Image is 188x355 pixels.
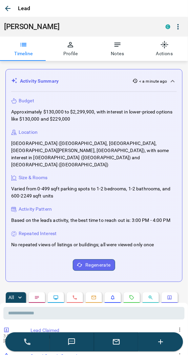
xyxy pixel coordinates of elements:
h1: [PERSON_NAME] [4,22,155,31]
p: Budget [19,97,34,104]
p: Repeated Interest [19,230,57,237]
p: < a minute ago [139,78,167,84]
p: Approximately $130,000 to $2,299,900, with interest in lower-priced options like $130,000 and $22... [11,108,177,123]
svg: Notes [34,295,40,300]
button: Actions [141,37,188,61]
p: [DATE] [3,339,24,343]
svg: Lead Browsing Activity [53,295,59,300]
svg: Agent Actions [167,295,172,300]
p: Lead [18,4,30,13]
p: Location [19,129,38,136]
svg: Calls [72,295,78,300]
p: Size & Rooms [19,174,48,182]
p: Activity Summary [20,78,59,85]
button: Profile [47,37,94,61]
div: Activity Summary< a minute ago [11,75,177,87]
p: [GEOGRAPHIC_DATA] ([GEOGRAPHIC_DATA], [GEOGRAPHIC_DATA], [GEOGRAPHIC_DATA][PERSON_NAME], [GEOGRAP... [11,140,177,168]
p: No repeated views of listings or buildings; all were viewed only once [11,242,154,249]
p: All [8,295,14,300]
svg: Listing Alerts [110,295,116,300]
p: Activity Pattern [19,206,52,213]
svg: Emails [91,295,97,300]
button: Notes [94,37,141,61]
svg: Opportunities [148,295,153,300]
button: Regenerate [73,259,115,271]
p: 3:51 pm [3,334,24,339]
p: Lead Claimed [30,327,182,334]
p: Varied from 0-499 sqft parking spots to 1-2 bedrooms, 1-2 bathrooms, and 600-2249 sqft units [11,186,177,200]
p: Based on the lead's activity, the best time to reach out is: 3:00 PM - 4:00 PM [11,217,170,224]
svg: Requests [129,295,134,300]
div: condos.ca [166,24,170,29]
